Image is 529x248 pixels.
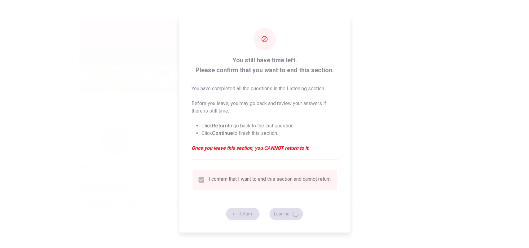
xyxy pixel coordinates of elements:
span: You still have time left. Please confirm that you want to end this section. [192,55,337,75]
div: I confirm that I want to end this section and cannot return. [209,176,332,184]
button: Loading [270,208,303,220]
strong: Return [212,123,228,129]
li: Click to finish this section. [201,130,337,137]
li: Click to go back to the last question [201,122,337,130]
button: Return [226,208,260,220]
p: Before you leave, you may go back and review your answers if there is still time. [192,100,337,115]
p: You have completed all the questions in the Listening section. [192,85,337,92]
strong: Continue [212,130,233,136]
em: Once you leave this section, you CANNOT return to it. [192,144,337,152]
